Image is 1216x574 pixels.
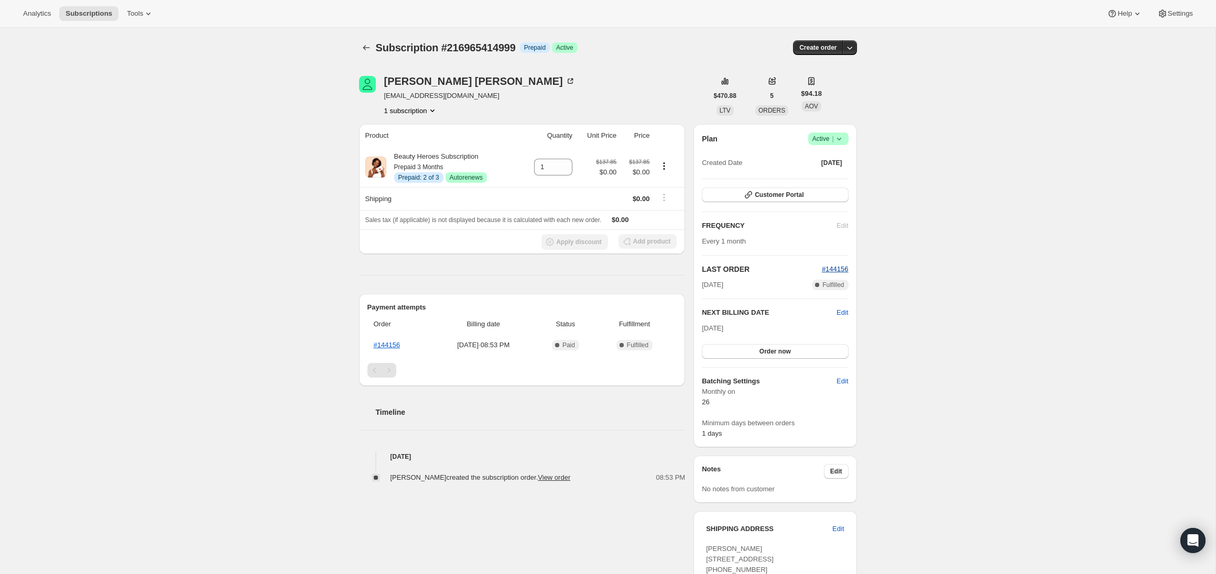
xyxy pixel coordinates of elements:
[702,187,848,202] button: Customer Portal
[702,485,775,493] span: No notes from customer
[390,473,571,481] span: [PERSON_NAME] created the subscription order.
[17,6,57,21] button: Analytics
[556,43,573,52] span: Active
[539,319,592,329] span: Status
[384,105,438,116] button: Product actions
[1151,6,1199,21] button: Settings
[764,89,780,103] button: 5
[538,473,570,481] a: View order
[837,376,848,387] span: Edit
[824,464,849,479] button: Edit
[365,216,602,224] span: Sales tax (if applicable) is not displayed because it is calculated with each new order.
[612,216,629,224] span: $0.00
[394,163,443,171] small: Prepaid 3 Months
[837,307,848,318] button: Edit
[702,376,837,387] h6: Batching Settings
[759,347,791,356] span: Order now
[1101,6,1148,21] button: Help
[59,6,118,21] button: Subscriptions
[822,281,844,289] span: Fulfilled
[520,124,576,147] th: Quantity
[793,40,843,55] button: Create order
[596,159,616,165] small: $137.85
[599,319,670,329] span: Fulfillment
[706,545,774,573] span: [PERSON_NAME] [STREET_ADDRESS] [PHONE_NUMBER]
[702,264,822,274] h2: LAST ORDER
[758,107,785,114] span: ORDERS
[801,89,822,99] span: $94.18
[815,156,849,170] button: [DATE]
[620,124,653,147] th: Price
[633,195,650,203] span: $0.00
[562,341,575,349] span: Paid
[576,124,620,147] th: Unit Price
[359,76,376,93] span: Laura Marasco
[708,89,743,103] button: $470.88
[524,43,546,52] span: Prepaid
[1168,9,1193,18] span: Settings
[702,464,824,479] h3: Notes
[367,302,677,313] h2: Payment attempts
[367,363,677,378] nav: Pagination
[714,92,736,100] span: $470.88
[702,307,837,318] h2: NEXT BILLING DATE
[832,524,844,534] span: Edit
[830,373,854,390] button: Edit
[1180,528,1206,553] div: Open Intercom Messenger
[702,220,837,231] h2: FREQUENCY
[799,43,837,52] span: Create order
[121,6,160,21] button: Tools
[702,134,718,144] h2: Plan
[821,159,842,167] span: [DATE]
[367,313,431,336] th: Order
[755,191,804,199] span: Customer Portal
[822,264,849,274] button: #144156
[374,341,400,349] a: #144156
[720,107,731,114] span: LTV
[623,167,649,178] span: $0.00
[386,151,487,183] div: Beauty Heroes Subscription
[805,103,818,110] span: AOV
[435,340,533,350] span: [DATE] · 08:53 PM
[702,280,723,290] span: [DATE]
[66,9,112,18] span: Subscriptions
[702,324,723,332] span: [DATE]
[702,158,742,168] span: Created Date
[656,472,686,483] span: 08:53 PM
[826,521,850,537] button: Edit
[365,157,386,178] img: product img
[702,418,848,428] span: Minimum days between orders
[376,407,686,417] h2: Timeline
[359,124,521,147] th: Product
[656,192,672,203] button: Shipping actions
[702,237,746,245] span: Every 1 month
[450,173,483,182] span: Autorenews
[359,40,374,55] button: Subscriptions
[376,42,516,53] span: Subscription #216965414999
[23,9,51,18] span: Analytics
[359,187,521,210] th: Shipping
[702,344,848,359] button: Order now
[770,92,774,100] span: 5
[706,524,832,534] h3: SHIPPING ADDRESS
[127,9,143,18] span: Tools
[359,451,686,462] h4: [DATE]
[822,265,849,273] a: #144156
[702,398,709,406] span: 26
[398,173,439,182] span: Prepaid: 2 of 3
[702,429,722,437] span: 1 days
[629,159,649,165] small: $137.85
[656,160,672,172] button: Product actions
[384,91,576,101] span: [EMAIL_ADDRESS][DOMAIN_NAME]
[596,167,616,178] span: $0.00
[627,341,648,349] span: Fulfilled
[830,467,842,476] span: Edit
[1117,9,1132,18] span: Help
[832,135,833,143] span: |
[384,76,576,86] div: [PERSON_NAME] [PERSON_NAME]
[812,134,844,144] span: Active
[702,387,848,397] span: Monthly on
[435,319,533,329] span: Billing date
